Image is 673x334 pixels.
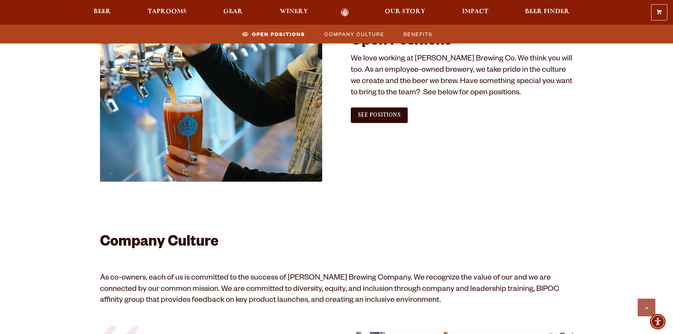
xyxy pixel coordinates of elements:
[148,9,187,14] span: Taprooms
[100,34,323,182] img: Jobs_1
[89,8,116,17] a: Beer
[358,112,401,118] span: See Positions
[100,274,559,305] span: As co-owners, each of us is committed to the success of [PERSON_NAME] Brewing Company. We recogni...
[462,9,488,14] span: Impact
[219,8,247,17] a: Gear
[399,29,436,39] a: Benefits
[94,9,111,14] span: Beer
[638,299,655,316] a: Scroll to top
[100,235,573,252] h2: Company Culture
[385,9,425,14] span: Our Story
[525,9,569,14] span: Beer Finder
[252,29,305,39] span: Open Positions
[223,9,243,14] span: Gear
[520,8,574,17] a: Beer Finder
[380,8,430,17] a: Our Story
[143,8,191,17] a: Taprooms
[403,29,432,39] span: Benefits
[332,8,358,17] a: Odell Home
[275,8,313,17] a: Winery
[320,29,388,39] a: Company Culture
[351,54,573,99] p: We love working at [PERSON_NAME] Brewing Co. We think you will too. As an employee-owned brewery,...
[324,29,384,39] span: Company Culture
[457,8,493,17] a: Impact
[280,9,308,14] span: Winery
[351,107,408,123] a: See Positions
[237,29,309,39] a: Open Positions
[650,314,666,329] div: Accessibility Menu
